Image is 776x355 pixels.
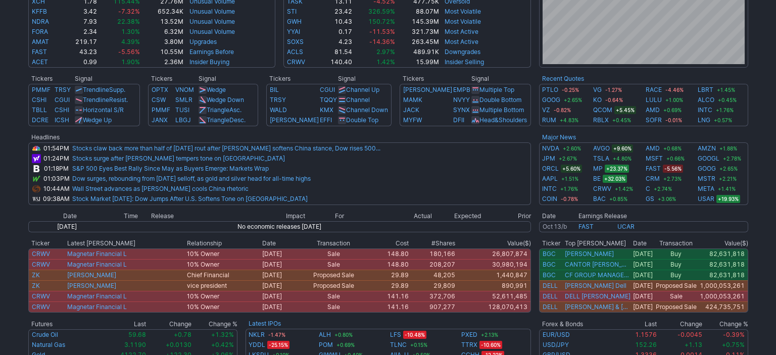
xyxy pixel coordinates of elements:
[41,184,72,194] td: 10:44AM
[593,85,602,95] a: VG
[175,106,189,114] a: TUSI
[229,116,246,124] span: Desc.
[32,116,48,124] a: DCRE
[543,271,556,279] a: BGC
[67,292,127,300] a: Magnetar Financial L
[593,184,611,194] a: CRWV
[403,106,419,114] a: JACK
[479,116,527,124] a: Head&Shoulders
[565,250,614,258] a: [PERSON_NAME]
[698,143,716,154] a: AMZN
[318,27,353,37] td: 0.17
[611,155,633,163] span: +4.80%
[270,106,287,114] a: WALD
[346,116,378,124] a: Double Top
[542,174,558,184] a: AAPL
[593,174,601,184] a: BE
[67,250,127,258] a: Magnetar Financial L
[140,37,184,47] td: 3.80M
[383,211,432,221] th: Actual
[390,340,407,350] a: TLNC
[189,28,235,35] a: Unusual Volume
[543,341,569,348] a: USD/JPY
[565,292,630,300] a: DELL [PERSON_NAME]
[543,331,570,338] a: EUR/USD
[445,58,484,66] a: Insider Selling
[542,95,560,105] a: GOOG
[617,223,635,230] a: UCAR
[83,106,124,114] a: Horizontal S/R
[445,8,481,15] a: Most Volatile
[83,96,109,104] span: Trendline
[542,194,557,204] a: COIN
[565,303,630,311] a: [PERSON_NAME] & [PERSON_NAME] Foundation
[698,174,715,184] a: MSTR
[539,211,578,221] th: Date
[28,221,77,232] td: [DATE]
[32,303,50,311] a: CRWV
[32,48,47,56] a: FAST
[698,154,719,164] a: GOOGL
[152,86,168,93] a: OPTX
[698,105,712,115] a: INTC
[83,86,125,93] a: TrendlineSupp.
[479,96,521,104] a: Double Bottom
[270,116,319,124] a: [PERSON_NAME]
[140,57,184,68] td: 2.36M
[593,95,602,105] a: KO
[28,211,77,221] th: Date
[72,165,269,172] a: S&P 500 Eyes Best Rally Since May as Buyers Emerge: Markets Wrap
[32,58,48,66] a: ACET
[148,74,198,84] th: Tickers
[72,195,308,202] a: Stock Market [DATE]: Dow Jumps After U.S. Softens Tone on [GEOGRAPHIC_DATA]
[698,164,716,174] a: GOOG
[249,330,265,340] a: NKLR
[285,211,334,221] th: Impact
[140,7,184,17] td: 652.34K
[318,7,353,17] td: 23.42
[77,211,138,221] th: Time
[453,86,470,93] a: EMPB
[175,96,192,104] a: SMLR
[262,248,298,259] td: [DATE]
[552,106,572,114] span: -0.82%
[557,155,578,163] span: +2.67%
[207,96,244,104] a: Wedge Down
[409,238,456,248] th: #Shares
[565,271,630,279] a: CF GROUP MANAGEMENT INC
[543,282,558,289] a: DELL
[461,340,477,350] a: TTRX
[72,175,311,182] a: Dow surges, rebounding from [DATE] selloff, as gold and silver head for all-time highs
[698,184,714,194] a: META
[32,250,50,258] a: CRWV
[140,27,184,37] td: 6.32M
[189,38,217,45] a: Upgrades
[542,133,576,141] a: Major News
[543,250,556,258] a: BGC
[664,116,684,124] span: -0.01%
[32,86,51,93] a: PMMF
[593,154,609,164] a: TSLA
[663,165,683,173] span: -5.56%
[721,155,743,163] span: +2.78%
[270,96,286,104] a: TRSY
[140,17,184,27] td: 13.52M
[646,105,660,115] a: AMD
[121,38,140,45] span: 4.39%
[714,106,735,114] span: +1.76%
[403,116,422,124] a: MYFW
[67,282,116,289] a: [PERSON_NAME]
[662,144,683,153] span: +0.68%
[376,58,395,66] span: 1.42%
[249,320,281,327] b: Latest IPOs
[662,175,683,183] span: +2.73%
[287,48,303,56] a: ACLS
[593,164,603,174] a: MP
[605,165,629,173] span: +23.37%
[718,144,739,153] span: +1.88%
[564,238,631,248] th: Top [PERSON_NAME]
[62,17,98,27] td: 7.93
[67,271,116,279] a: [PERSON_NAME]
[445,48,480,56] a: Downgrades
[716,195,740,203] span: +19.93%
